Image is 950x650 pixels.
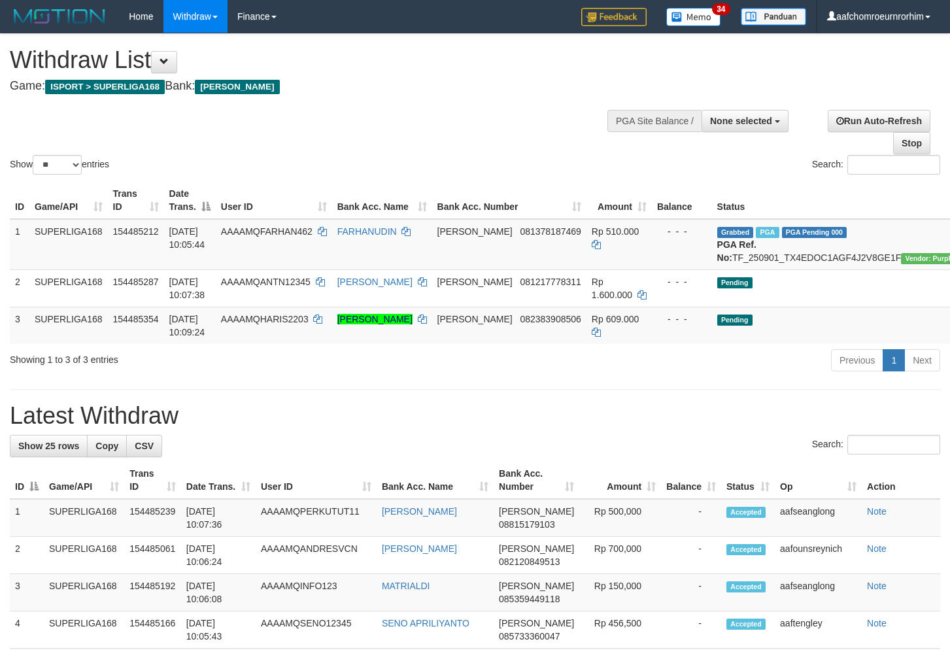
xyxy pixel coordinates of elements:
span: Accepted [726,581,766,592]
th: Date Trans.: activate to sort column ascending [181,462,256,499]
h1: Latest Withdraw [10,403,940,429]
td: aafseanglong [775,574,862,611]
a: [PERSON_NAME] [382,506,457,517]
span: 154485354 [113,314,159,324]
td: 4 [10,611,44,649]
td: 2 [10,537,44,574]
span: PGA Pending [782,227,847,238]
th: Bank Acc. Name: activate to sort column ascending [332,182,432,219]
div: Showing 1 to 3 of 3 entries [10,348,386,366]
h1: Withdraw List [10,47,620,73]
td: [DATE] 10:06:24 [181,537,256,574]
span: Show 25 rows [18,441,79,451]
span: [DATE] 10:07:38 [169,277,205,300]
th: Bank Acc. Number: activate to sort column ascending [494,462,579,499]
span: [PERSON_NAME] [437,314,513,324]
span: Accepted [726,544,766,555]
th: Trans ID: activate to sort column ascending [108,182,164,219]
a: Copy [87,435,127,457]
label: Search: [812,435,940,454]
a: Next [904,349,940,371]
span: Copy [95,441,118,451]
th: Status: activate to sort column ascending [721,462,775,499]
input: Search: [847,155,940,175]
img: Feedback.jpg [581,8,647,26]
span: Copy 081217778311 to clipboard [520,277,581,287]
td: 3 [10,574,44,611]
button: None selected [702,110,789,132]
th: Game/API: activate to sort column ascending [29,182,108,219]
span: AAAAMQHARIS2203 [221,314,309,324]
th: Balance: activate to sort column ascending [661,462,721,499]
span: 154485212 [113,226,159,237]
a: Note [867,543,887,554]
a: MATRIALDI [382,581,430,591]
th: Bank Acc. Name: activate to sort column ascending [377,462,494,499]
a: Note [867,618,887,628]
th: Action [862,462,940,499]
span: Pending [717,315,753,326]
span: Grabbed [717,227,754,238]
a: CSV [126,435,162,457]
td: SUPERLIGA168 [44,537,124,574]
span: Copy 082383908506 to clipboard [520,314,581,324]
div: PGA Site Balance / [607,110,702,132]
td: 154485166 [124,611,181,649]
img: MOTION_logo.png [10,7,109,26]
span: [DATE] 10:09:24 [169,314,205,337]
th: Trans ID: activate to sort column ascending [124,462,181,499]
th: ID: activate to sort column descending [10,462,44,499]
td: - [661,574,721,611]
td: SUPERLIGA168 [29,219,108,270]
span: Copy 085359449118 to clipboard [499,594,560,604]
th: Game/API: activate to sort column ascending [44,462,124,499]
td: AAAAMQINFO123 [256,574,377,611]
td: AAAAMQSENO12345 [256,611,377,649]
a: FARHANUDIN [337,226,397,237]
td: SUPERLIGA168 [44,499,124,537]
input: Search: [847,435,940,454]
td: Rp 150,000 [579,574,661,611]
a: [PERSON_NAME] [337,277,413,287]
th: Op: activate to sort column ascending [775,462,862,499]
span: Rp 609.000 [592,314,639,324]
span: Accepted [726,619,766,630]
td: 3 [10,307,29,344]
th: Amount: activate to sort column ascending [586,182,652,219]
span: Pending [717,277,753,288]
div: - - - [657,313,707,326]
span: Marked by aafounsreynich [756,227,779,238]
td: Rp 500,000 [579,499,661,537]
td: - [661,537,721,574]
span: [PERSON_NAME] [499,581,574,591]
td: SUPERLIGA168 [44,611,124,649]
img: panduan.png [741,8,806,26]
label: Show entries [10,155,109,175]
span: [DATE] 10:05:44 [169,226,205,250]
span: Copy 081378187469 to clipboard [520,226,581,237]
a: Run Auto-Refresh [828,110,930,132]
a: [PERSON_NAME] [337,314,413,324]
td: [DATE] 10:06:08 [181,574,256,611]
img: Button%20Memo.svg [666,8,721,26]
td: 1 [10,499,44,537]
td: - [661,611,721,649]
a: Show 25 rows [10,435,88,457]
span: Copy 085733360047 to clipboard [499,631,560,641]
td: SUPERLIGA168 [29,307,108,344]
td: - [661,499,721,537]
a: Previous [831,349,883,371]
a: Note [867,581,887,591]
span: Copy 082120849513 to clipboard [499,556,560,567]
select: Showentries [33,155,82,175]
label: Search: [812,155,940,175]
th: Bank Acc. Number: activate to sort column ascending [432,182,586,219]
span: [PERSON_NAME] [437,277,513,287]
td: AAAAMQPERKUTUT11 [256,499,377,537]
span: AAAAMQFARHAN462 [221,226,313,237]
span: [PERSON_NAME] [499,618,574,628]
span: Accepted [726,507,766,518]
span: Rp 510.000 [592,226,639,237]
td: 154485239 [124,499,181,537]
th: ID [10,182,29,219]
